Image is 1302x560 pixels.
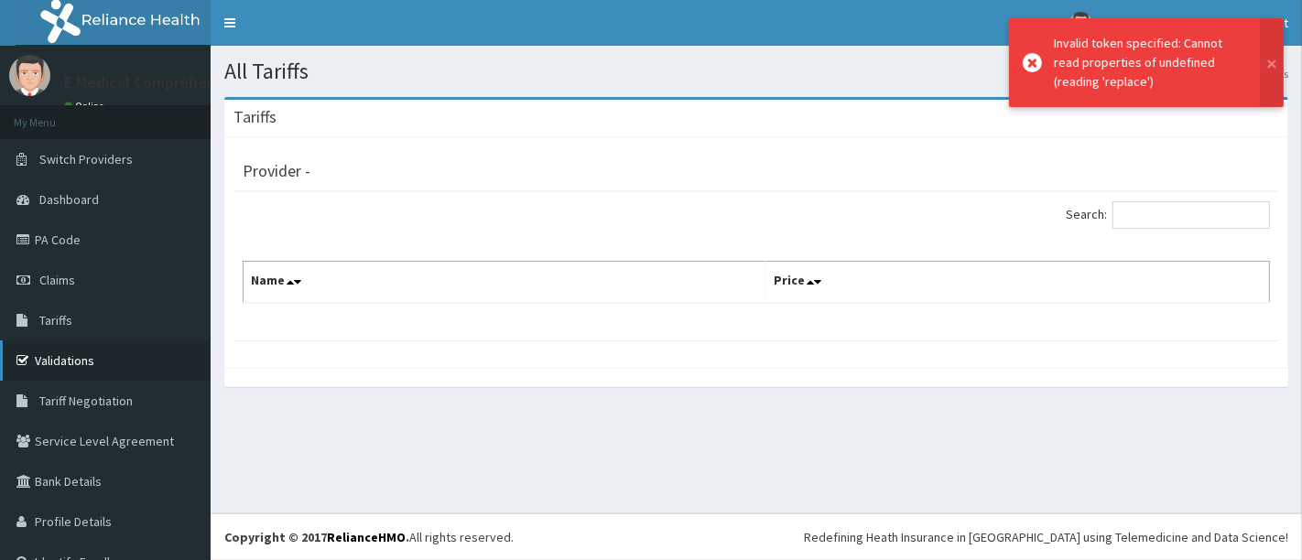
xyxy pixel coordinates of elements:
label: Search: [1066,201,1270,229]
span: Claims [39,272,75,288]
p: E Medical Comprehensive Consult [64,74,303,91]
input: Search: [1112,201,1270,229]
h3: Provider - [243,163,310,179]
h3: Tariffs [233,109,277,125]
th: Name [244,262,766,304]
span: Dashboard [39,191,99,208]
a: Online [64,100,108,113]
span: Switch Providers [39,151,133,167]
div: Redefining Heath Insurance in [GEOGRAPHIC_DATA] using Telemedicine and Data Science! [804,528,1288,546]
img: User Image [1069,12,1092,35]
strong: Copyright © 2017 . [224,529,409,545]
th: Price [765,262,1269,304]
h1: All Tariffs [224,59,1288,83]
footer: All rights reserved. [211,513,1302,560]
span: Tariff Negotiation [39,393,133,409]
span: E Medical Comprehensive Consult [1103,15,1288,31]
img: User Image [9,55,50,96]
a: RelianceHMO [327,529,406,545]
span: Tariffs [39,312,72,328]
div: Invalid token specified: Cannot read properties of undefined (reading 'replace') [1054,34,1242,92]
